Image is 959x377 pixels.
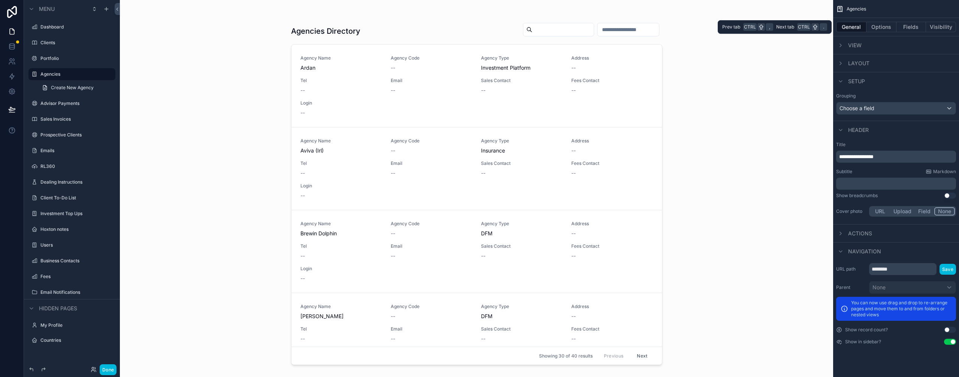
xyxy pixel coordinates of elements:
[890,207,915,215] button: Upload
[845,327,888,333] label: Show record count?
[40,242,111,248] label: Users
[40,132,111,138] label: Prospective Clients
[836,266,866,272] label: URL path
[915,207,935,215] button: Field
[848,248,881,255] span: Navigation
[743,23,757,31] span: Ctrl
[848,60,869,67] span: Layout
[836,193,878,199] div: Show breadcrumbs
[934,207,955,215] button: None
[40,55,111,61] label: Portfolio
[100,364,117,375] button: Done
[926,169,956,175] a: Markdown
[40,322,111,328] label: My Profile
[40,148,111,154] label: Emails
[836,93,856,99] label: Grouping
[40,211,111,217] label: Investment Top Ups
[40,163,111,169] label: RL360
[39,305,77,312] span: Hidden pages
[539,353,593,359] span: Showing 30 of 40 results
[870,207,890,215] button: URL
[866,22,896,32] button: Options
[940,264,956,275] button: Save
[39,5,55,13] span: Menu
[845,339,881,345] label: Show in sidebar?
[836,169,852,175] label: Subtitle
[40,337,111,343] label: Countries
[632,350,653,362] button: Next
[40,274,111,280] label: Fees
[51,85,94,91] span: Create New Agency
[848,42,862,49] span: View
[40,40,111,46] label: Clients
[40,179,111,185] label: Dealing Instructions
[869,281,956,294] button: None
[836,151,956,163] div: scrollable content
[836,142,956,148] label: Title
[848,230,872,237] span: Actions
[847,6,866,12] span: Agencies
[836,22,866,32] button: General
[848,78,865,85] span: Setup
[933,169,956,175] span: Markdown
[40,71,111,77] label: Agencies
[40,289,111,295] label: Email Notifications
[872,284,886,291] span: None
[766,24,772,30] span: ,
[896,22,926,32] button: Fields
[851,300,952,318] p: You can now use drag and drop to re-arrange pages and move them to and from folders or nested views
[926,22,956,32] button: Visibility
[836,284,866,290] label: Parent
[836,178,956,190] div: scrollable content
[837,102,956,114] div: Choose a field
[40,195,111,201] label: Client To-Do List
[40,24,111,30] label: Dashboard
[836,208,866,214] label: Cover photo
[40,226,111,232] label: Hoxton notes
[848,126,869,134] span: Header
[836,102,956,115] button: Choose a field
[37,82,115,94] a: Create New Agency
[40,100,111,106] label: Advisor Payments
[776,24,794,30] span: Next tab
[722,24,740,30] span: Prev tab
[797,23,811,31] span: Ctrl
[40,258,111,264] label: Business Contacts
[40,116,111,122] label: Sales Invoices
[820,24,826,30] span: .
